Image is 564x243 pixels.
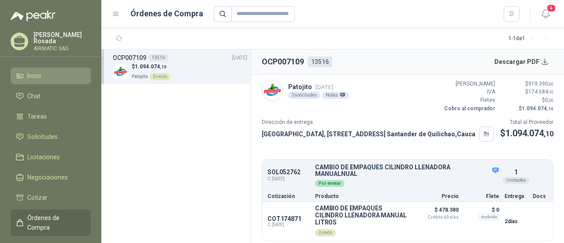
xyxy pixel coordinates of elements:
p: $ 0 [464,205,499,215]
a: Inicio [11,67,91,84]
a: Tareas [11,108,91,125]
p: $ [500,127,553,140]
p: [PERSON_NAME] [442,80,495,88]
p: CAMBIO DE EMPAQUES CILINDRO LLENADORA MANUALNUAL [315,164,499,178]
p: SOL052762 [267,169,310,176]
span: Patojito [132,74,148,79]
span: Órdenes de Compra [27,213,82,232]
div: 13516 [308,56,332,67]
span: ,10 [160,64,167,69]
span: Inicio [27,71,41,81]
p: Patojito [288,82,349,92]
span: Tareas [27,112,47,121]
a: OCP00710913516[DATE] Company Logo$1.094.074,10PatojitoDirecto [113,53,247,81]
p: $ [501,88,553,96]
img: Company Logo [113,64,128,79]
p: [GEOGRAPHIC_DATA], [STREET_ADDRESS] Santander de Quilichao , Cauca [262,129,475,139]
h3: OCP007109 [113,53,146,63]
span: Solicitudes [27,132,58,142]
span: Crédito 60 días [415,215,459,220]
span: [DATE] [315,84,333,90]
span: ,00 [548,82,553,86]
a: Solicitudes [11,128,91,145]
p: $ [501,80,553,88]
p: AIRMATIC SAS [33,46,91,51]
span: C: [DATE] [267,176,310,183]
span: ,00 [548,98,553,103]
a: Negociaciones [11,169,91,186]
span: Cotizar [27,193,48,202]
span: Licitaciones [27,152,60,162]
h2: OCP007109 [262,56,304,68]
button: Descargar PDF [490,53,554,71]
p: Precio [415,194,459,199]
a: Cotizar [11,189,91,206]
span: C: [DATE] [267,222,310,228]
p: Cotización [267,194,310,199]
p: Fletes [442,96,495,105]
h1: Órdenes de Compra [130,7,203,20]
p: Total al Proveedor [500,118,553,127]
div: Por enviar [315,180,345,187]
span: Negociaciones [27,172,68,182]
p: CAMBIO DE EMPAQUES CILINDRO LLENADORA MANUAL LITROS [315,205,409,226]
span: ,10 [547,106,553,111]
div: Unidades [503,177,530,184]
p: $ 478.380 [415,205,459,220]
img: Logo peakr [11,11,56,21]
a: Órdenes de Compra [11,209,91,236]
span: ,10 [548,90,553,94]
a: Licitaciones [11,149,91,165]
a: Chat [11,88,91,105]
span: Chat [27,91,41,101]
p: Producto [315,194,409,199]
p: 2 días [505,216,527,227]
p: IVA [442,88,495,96]
div: Directo [149,73,171,80]
p: $ [501,96,553,105]
span: 919.390 [528,81,553,87]
p: $ [501,105,553,113]
div: Notas [322,92,349,99]
span: 1.094.074 [135,64,167,70]
p: Dirección de entrega [262,118,494,127]
div: 1 - 1 de 1 [508,32,553,46]
span: 1.094.074 [522,105,553,112]
span: 1.094.074 [505,128,553,138]
div: Directo [315,229,336,236]
div: 13516 [148,54,168,61]
p: Entrega [505,194,527,199]
span: ,10 [544,130,553,138]
div: 3 solicitudes [288,92,320,99]
p: [PERSON_NAME] Rosada [33,32,91,44]
div: Incluido [479,213,499,221]
p: Cobro al comprador [442,105,495,113]
span: [DATE] [232,54,247,62]
span: 0 [545,97,553,103]
img: Company Logo [262,80,282,101]
p: Flete [464,194,499,199]
p: COT174871 [267,215,310,222]
p: 1 [514,167,518,177]
span: 174.684 [528,89,553,95]
p: $ [132,63,171,71]
button: 4 [538,6,553,22]
span: 4 [546,4,556,12]
p: Docs [533,194,548,199]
